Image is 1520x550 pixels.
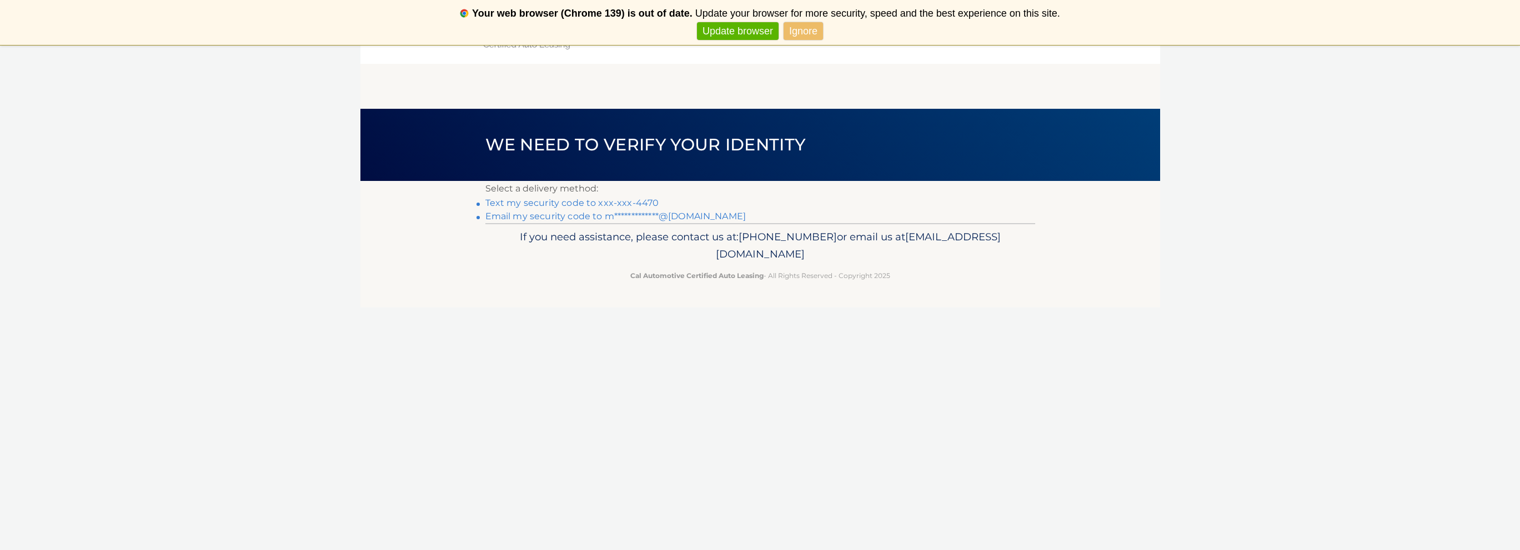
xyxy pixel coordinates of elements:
[493,228,1028,264] p: If you need assistance, please contact us at: or email us at
[695,8,1060,19] span: Update your browser for more security, speed and the best experience on this site.
[630,271,764,280] strong: Cal Automotive Certified Auto Leasing
[485,198,659,208] a: Text my security code to xxx-xxx-4470
[697,22,779,41] a: Update browser
[472,8,693,19] b: Your web browser (Chrome 139) is out of date.
[739,230,837,243] span: [PHONE_NUMBER]
[784,22,823,41] a: Ignore
[493,270,1028,281] p: - All Rights Reserved - Copyright 2025
[485,134,806,155] span: We need to verify your identity
[485,181,1035,196] p: Select a delivery method:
